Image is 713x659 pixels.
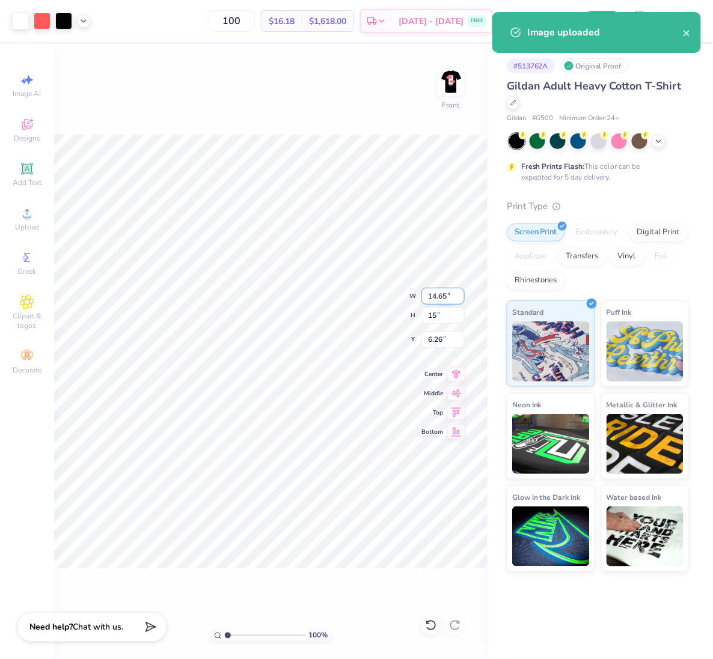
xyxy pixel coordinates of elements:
button: close [683,25,691,40]
span: Puff Ink [607,306,632,318]
img: Neon Ink [512,414,590,474]
span: $1,618.00 [309,15,346,28]
strong: Fresh Prints Flash: [521,162,585,171]
div: Digital Print [629,223,688,241]
div: Transfers [558,248,607,266]
div: Rhinestones [507,272,565,290]
span: Water based Ink [607,491,662,503]
img: Water based Ink [607,506,684,566]
div: Image uploaded [527,25,683,40]
input: Untitled Design [517,9,576,33]
span: Minimum Order: 24 + [560,114,620,124]
span: Glow in the Dark Ink [512,491,581,503]
img: Metallic & Glitter Ink [607,414,684,474]
span: Middle [421,389,443,398]
div: Screen Print [507,223,565,241]
div: Print Type [507,199,689,213]
span: Designs [14,133,40,143]
input: – – [208,10,255,32]
span: Gildan Adult Heavy Cotton T-Shirt [507,79,682,93]
span: Bottom [421,428,443,436]
div: Embroidery [569,223,626,241]
span: Top [421,408,443,417]
span: 100 % [309,630,328,641]
span: FREE [471,17,483,25]
span: # G500 [532,114,554,124]
span: Add Text [13,178,41,187]
strong: Need help? [29,622,73,633]
div: # 513762A [507,58,555,73]
div: Front [442,100,460,111]
span: Gildan [507,114,526,124]
div: Original Proof [561,58,628,73]
div: Vinyl [610,248,644,266]
span: [DATE] - [DATE] [399,15,464,28]
span: Center [421,370,443,378]
span: Image AI [13,89,41,99]
span: Greek [18,267,37,276]
span: Clipart & logos [6,311,48,330]
img: Glow in the Dark Ink [512,506,590,566]
img: Puff Ink [607,321,684,381]
div: Applique [507,248,555,266]
img: Front [439,70,463,94]
span: Upload [15,222,39,232]
span: Metallic & Glitter Ink [607,398,678,411]
span: Chat with us. [73,622,123,633]
span: Standard [512,306,544,318]
span: Decorate [13,365,41,375]
div: This color can be expedited for 5 day delivery. [521,161,669,183]
span: Neon Ink [512,398,542,411]
div: Foil [647,248,676,266]
img: Standard [512,321,590,381]
span: $16.18 [269,15,295,28]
